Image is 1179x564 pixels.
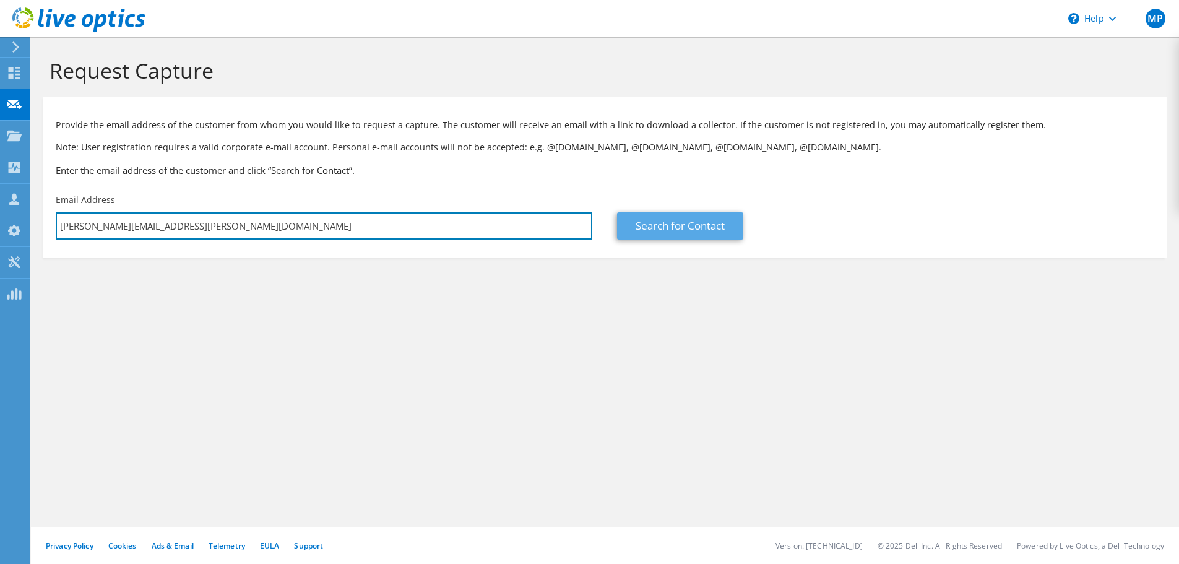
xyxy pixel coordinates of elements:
[50,58,1154,84] h1: Request Capture
[56,141,1154,154] p: Note: User registration requires a valid corporate e-mail account. Personal e-mail accounts will ...
[878,540,1002,551] li: © 2025 Dell Inc. All Rights Reserved
[152,540,194,551] a: Ads & Email
[1068,13,1079,24] svg: \n
[260,540,279,551] a: EULA
[56,118,1154,132] p: Provide the email address of the customer from whom you would like to request a capture. The cust...
[209,540,245,551] a: Telemetry
[46,540,93,551] a: Privacy Policy
[294,540,323,551] a: Support
[617,212,743,240] a: Search for Contact
[56,194,115,206] label: Email Address
[56,163,1154,177] h3: Enter the email address of the customer and click “Search for Contact”.
[108,540,137,551] a: Cookies
[1017,540,1164,551] li: Powered by Live Optics, a Dell Technology
[1146,9,1165,28] span: MP
[775,540,863,551] li: Version: [TECHNICAL_ID]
